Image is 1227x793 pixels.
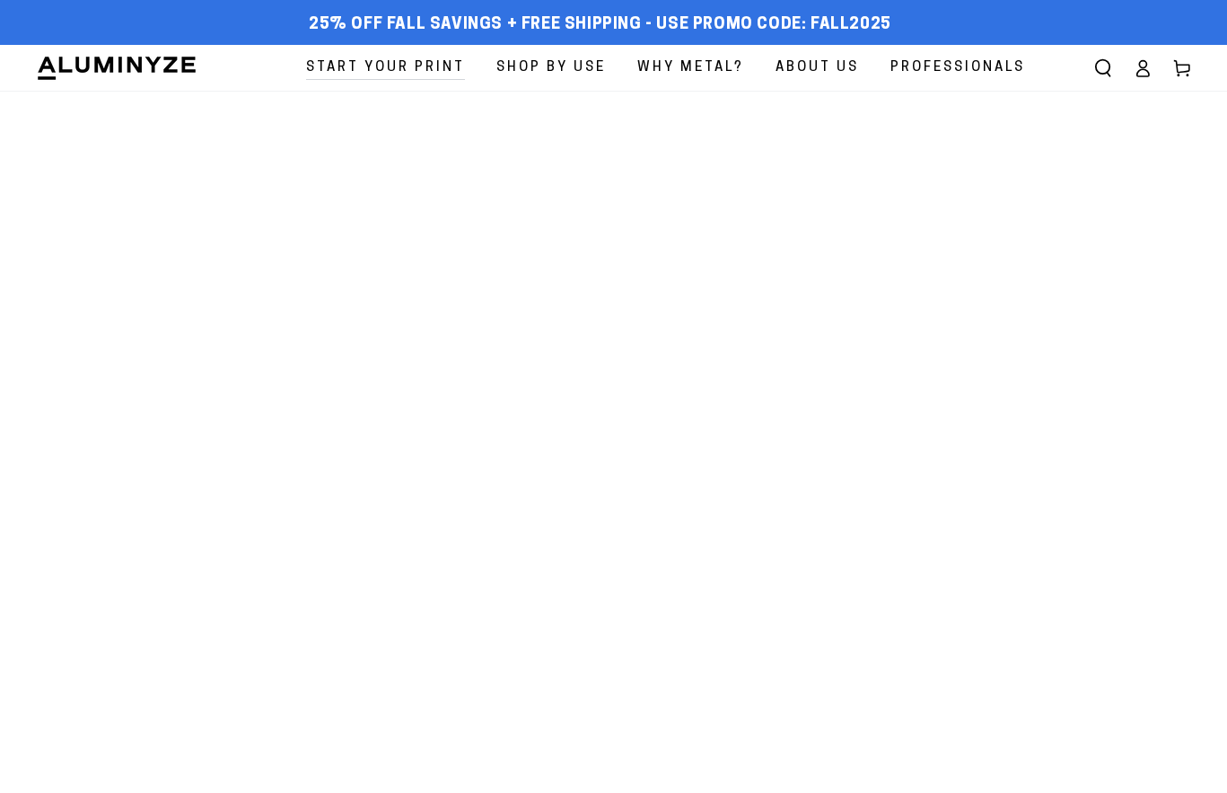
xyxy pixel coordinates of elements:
[1083,48,1123,88] summary: Search our site
[496,56,606,80] span: Shop By Use
[762,45,872,91] a: About Us
[637,56,744,80] span: Why Metal?
[624,45,758,91] a: Why Metal?
[776,56,859,80] span: About Us
[877,45,1039,91] a: Professionals
[483,45,619,91] a: Shop By Use
[309,15,891,35] span: 25% off FALL Savings + Free Shipping - Use Promo Code: FALL2025
[36,55,197,82] img: Aluminyze
[306,56,465,80] span: Start Your Print
[293,45,478,91] a: Start Your Print
[890,56,1025,80] span: Professionals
